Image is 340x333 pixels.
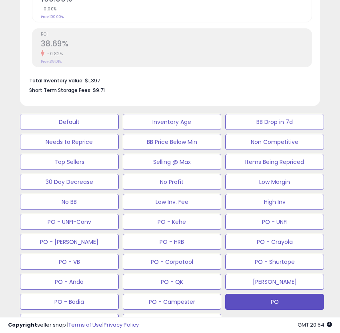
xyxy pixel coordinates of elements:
[44,51,63,57] small: -0.82%
[123,294,222,310] button: PO - Campester
[225,134,324,150] button: Non Competitive
[123,254,222,270] button: PO - Corpotool
[225,274,324,290] button: [PERSON_NAME]
[8,321,37,329] strong: Copyright
[225,194,324,210] button: High Inv
[225,234,324,250] button: PO - Crayola
[104,321,139,329] a: Privacy Policy
[225,294,324,310] button: PO
[225,114,324,130] button: BB Drop in 7d
[41,6,57,12] small: 0.00%
[123,174,222,190] button: No Profit
[123,194,222,210] button: Low Inv. Fee
[8,321,139,329] div: seller snap | |
[225,174,324,190] button: Low Margin
[123,114,222,130] button: Inventory Age
[225,254,324,270] button: PO - Shurtape
[298,321,332,329] span: 2025-08-12 20:54 GMT
[123,154,222,170] button: Selling @ Max
[20,174,119,190] button: 30 Day Decrease
[41,39,312,50] h2: 38.69%
[20,294,119,310] button: PO - Badia
[20,154,119,170] button: Top Sellers
[20,214,119,230] button: PO - UNFI-Conv
[20,194,119,210] button: No BB
[123,274,222,290] button: PO - QK
[20,254,119,270] button: PO - VB
[41,14,64,19] small: Prev: 100.00%
[225,154,324,170] button: Items Being Repriced
[68,321,102,329] a: Terms of Use
[123,134,222,150] button: BB Price Below Min
[123,214,222,230] button: PO - Kehe
[20,234,119,250] button: PO - [PERSON_NAME]
[20,134,119,150] button: Needs to Reprice
[225,214,324,230] button: PO - UNFI
[123,234,222,250] button: PO - HRB
[20,274,119,290] button: PO - Anda
[41,32,312,37] span: ROI
[20,114,119,130] button: Default
[93,86,105,94] span: $9.71
[29,77,84,84] b: Total Inventory Value:
[29,75,306,85] li: $1,397
[41,59,62,64] small: Prev: 39.01%
[29,87,92,94] b: Short Term Storage Fees:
